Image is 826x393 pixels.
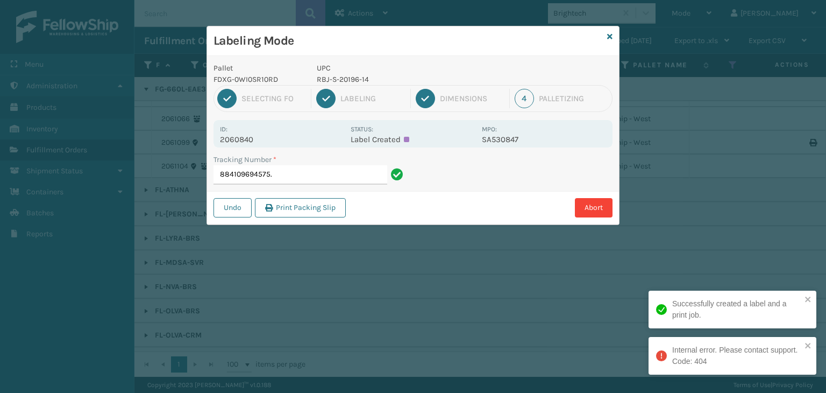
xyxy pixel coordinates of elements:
label: Id: [220,125,227,133]
button: Undo [213,198,252,217]
p: RBJ-S-20196-14 [317,74,475,85]
label: Tracking Number [213,154,276,165]
button: close [804,295,812,305]
button: close [804,341,812,352]
div: 2 [316,89,336,108]
p: Pallet [213,62,304,74]
p: Label Created [351,135,475,144]
p: SA530847 [482,135,606,144]
div: 4 [515,89,534,108]
button: Abort [575,198,613,217]
label: MPO: [482,125,497,133]
div: Dimensions [440,94,504,103]
label: Status: [351,125,373,133]
div: 3 [416,89,435,108]
div: Labeling [340,94,405,103]
div: Successfully created a label and a print job. [672,298,801,321]
div: 1 [217,89,237,108]
p: 2060840 [220,135,344,144]
button: Print Packing Slip [255,198,346,217]
div: Selecting FO [241,94,306,103]
h3: Labeling Mode [213,33,603,49]
p: UPC [317,62,475,74]
div: Internal error. Please contact support. Code: 404 [672,345,801,367]
div: Palletizing [539,94,609,103]
p: FDXG-0WI0SR10RD [213,74,304,85]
